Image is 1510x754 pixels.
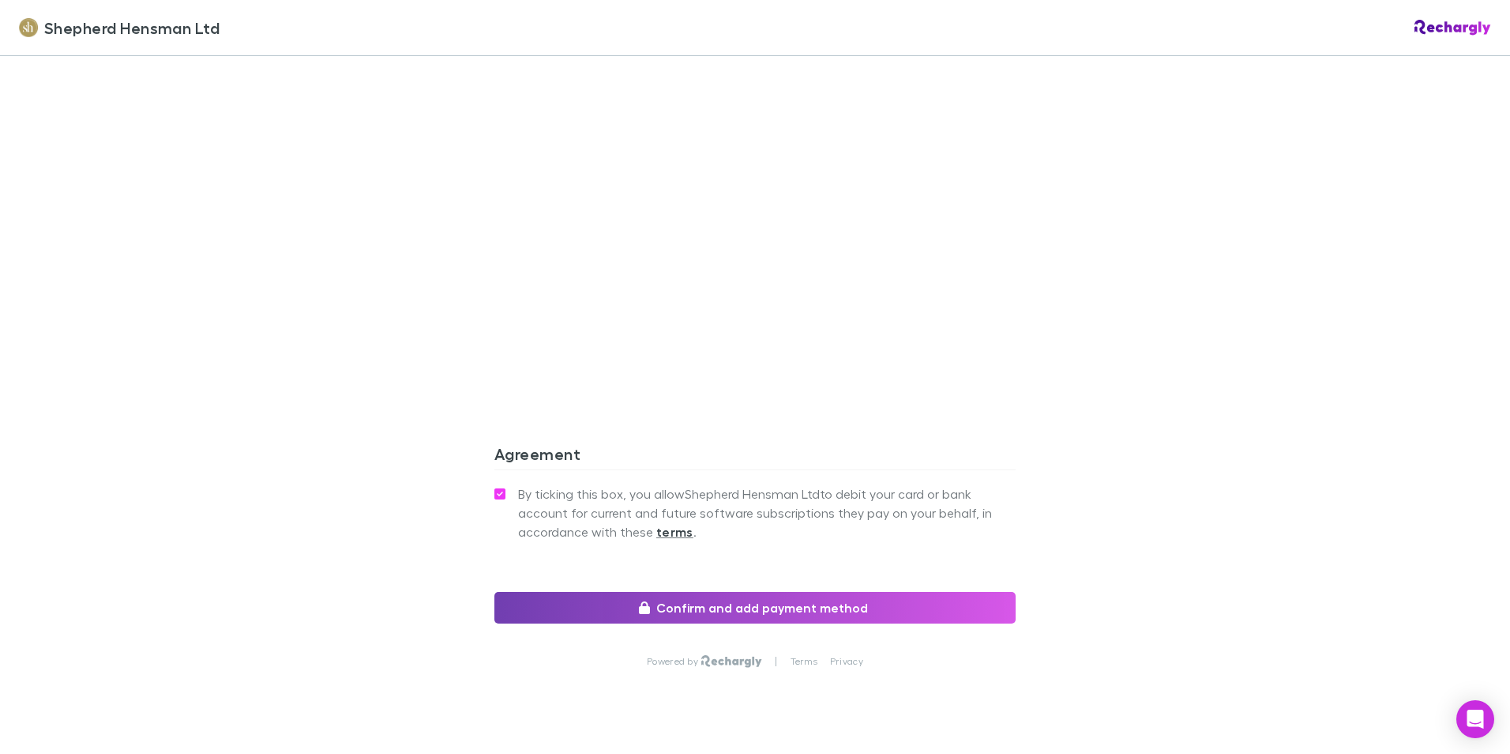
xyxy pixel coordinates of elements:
span: By ticking this box, you allow Shepherd Hensman Ltd to debit your card or bank account for curren... [518,484,1016,541]
img: Rechargly Logo [701,655,762,668]
p: Powered by [647,655,701,668]
a: Terms [791,655,817,668]
iframe: Secure address input frame [491,7,1019,371]
img: Shepherd Hensman Ltd's Logo [19,18,38,37]
img: Rechargly Logo [1414,20,1491,36]
span: Shepherd Hensman Ltd [44,16,220,40]
strong: terms [656,524,693,540]
a: Privacy [830,655,863,668]
button: Confirm and add payment method [494,592,1016,624]
div: Open Intercom Messenger [1456,700,1494,738]
h3: Agreement [494,444,1016,469]
p: | [775,655,777,668]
